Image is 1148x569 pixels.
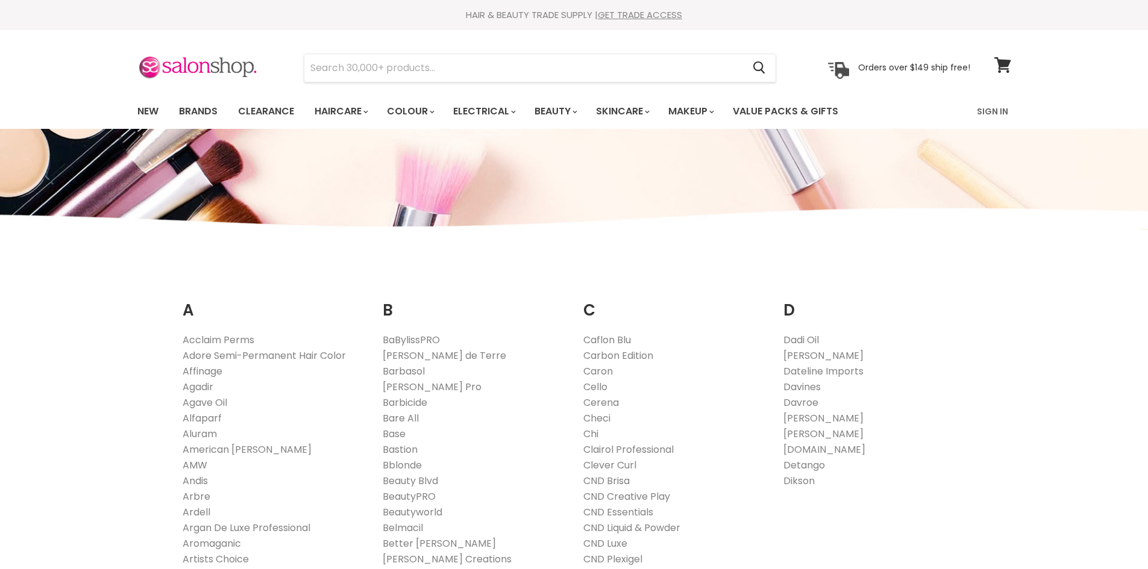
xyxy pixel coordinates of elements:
[383,552,512,566] a: [PERSON_NAME] Creations
[583,474,630,488] a: CND Brisa
[183,490,210,503] a: Arbre
[659,99,721,124] a: Makeup
[229,99,303,124] a: Clearance
[306,99,375,124] a: Haircare
[183,474,208,488] a: Andis
[583,380,607,394] a: Cello
[583,552,642,566] a: CND Plexigel
[970,99,1015,124] a: Sign In
[783,411,864,425] a: [PERSON_NAME]
[744,54,776,82] button: Search
[183,443,312,456] a: American [PERSON_NAME]
[383,380,481,394] a: [PERSON_NAME] Pro
[783,380,821,394] a: Davines
[183,364,222,378] a: Affinage
[583,427,598,441] a: Chi
[383,349,506,362] a: [PERSON_NAME] de Terre
[183,552,249,566] a: Artists Choice
[783,474,815,488] a: Dikson
[383,364,425,378] a: Barbasol
[783,333,819,347] a: Dadi Oil
[783,443,865,456] a: [DOMAIN_NAME]
[122,94,1026,129] nav: Main
[170,99,227,124] a: Brands
[122,9,1026,21] div: HAIR & BEAUTY TRADE SUPPLY |
[383,536,496,550] a: Better [PERSON_NAME]
[383,396,427,409] a: Barbicide
[304,54,776,82] form: Product
[583,282,766,323] h2: C
[383,411,419,425] a: Bare All
[583,349,653,362] a: Carbon Edition
[383,282,565,323] h2: B
[383,427,406,441] a: Base
[183,505,210,519] a: Ardell
[183,282,365,323] h2: A
[583,458,636,472] a: Clever Curl
[183,521,310,535] a: Argan De Luxe Professional
[128,99,168,124] a: New
[783,349,864,362] a: [PERSON_NAME]
[444,99,523,124] a: Electrical
[183,380,213,394] a: Agadir
[525,99,585,124] a: Beauty
[383,490,436,503] a: BeautyPRO
[383,474,438,488] a: Beauty Blvd
[128,94,909,129] ul: Main menu
[183,349,346,362] a: Adore Semi-Permanent Hair Color
[583,396,619,409] a: Cerena
[183,333,254,347] a: Acclaim Perms
[783,458,825,472] a: Detango
[598,8,682,21] a: GET TRADE ACCESS
[587,99,657,124] a: Skincare
[383,521,423,535] a: Belmacil
[783,364,864,378] a: Dateline Imports
[183,458,207,472] a: AMW
[858,62,970,73] p: Orders over $149 ship free!
[304,54,744,82] input: Search
[583,411,610,425] a: Checi
[383,458,422,472] a: Bblonde
[183,427,217,441] a: Aluram
[583,443,674,456] a: Clairol Professional
[383,333,440,347] a: BaBylissPRO
[383,443,418,456] a: Bastion
[583,364,613,378] a: Caron
[383,505,442,519] a: Beautyworld
[783,282,966,323] h2: D
[183,536,241,550] a: Aromaganic
[724,99,847,124] a: Value Packs & Gifts
[583,505,653,519] a: CND Essentials
[783,427,864,441] a: [PERSON_NAME]
[183,396,227,409] a: Agave Oil
[783,396,818,409] a: Davroe
[378,99,442,124] a: Colour
[583,536,627,550] a: CND Luxe
[583,490,670,503] a: CND Creative Play
[583,521,680,535] a: CND Liquid & Powder
[183,411,222,425] a: Alfaparf
[583,333,631,347] a: Caflon Blu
